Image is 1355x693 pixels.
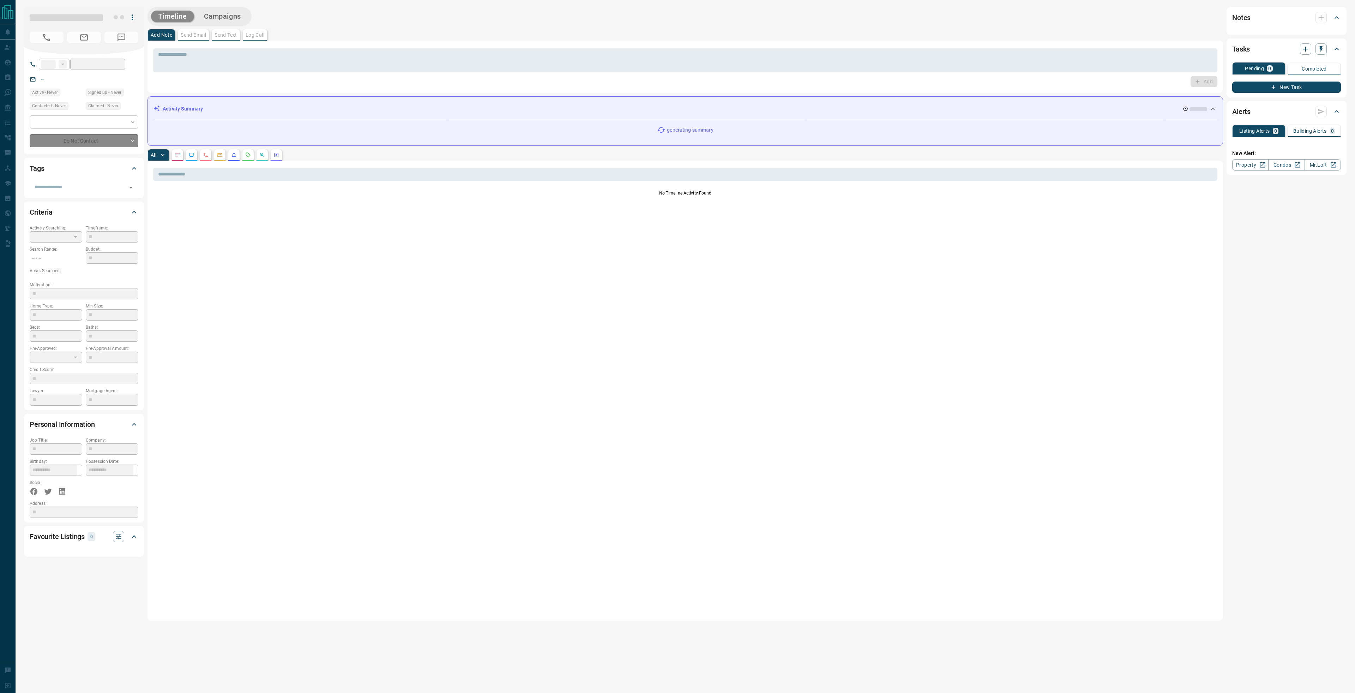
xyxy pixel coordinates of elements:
svg: Agent Actions [273,152,279,158]
span: No Email [67,32,101,43]
p: 0 [1268,66,1271,71]
h2: Notes [1232,12,1251,23]
svg: Listing Alerts [231,152,237,158]
div: Activity Summary [153,102,1217,115]
a: Mr.Loft [1305,159,1341,171]
p: Baths: [86,324,138,330]
p: Areas Searched: [30,268,138,274]
svg: Notes [175,152,180,158]
p: Mortgage Agent: [86,388,138,394]
p: Pre-Approved: [30,345,82,352]
div: Tags [30,160,138,177]
div: Favourite Listings0 [30,528,138,545]
div: Tasks [1232,41,1341,58]
p: Building Alerts [1293,129,1327,133]
span: Active - Never [32,89,58,96]
div: Do Not Contact [30,134,138,147]
p: All [151,153,156,157]
h2: Criteria [30,207,53,218]
a: -- [41,76,44,82]
svg: Emails [217,152,223,158]
svg: Calls [203,152,209,158]
h2: Favourite Listings [30,531,85,542]
button: New Task [1232,82,1341,93]
p: 0 [1274,129,1277,133]
svg: Requests [245,152,251,158]
span: Contacted - Never [32,102,66,109]
p: Listing Alerts [1239,129,1270,133]
h2: Personal Information [30,419,95,430]
p: New Alert: [1232,150,1341,157]
div: Criteria [30,204,138,221]
p: Motivation: [30,282,138,288]
a: Condos [1268,159,1305,171]
h2: Tasks [1232,43,1250,55]
h2: Tags [30,163,44,174]
p: Possession Date: [86,458,138,465]
p: generating summary [667,126,713,134]
div: Notes [1232,9,1341,26]
p: Social: [30,479,82,486]
p: Address: [30,500,138,507]
p: No Timeline Activity Found [153,190,1217,196]
p: Completed [1302,66,1327,71]
p: Beds: [30,324,82,330]
p: Credit Score: [30,366,138,373]
div: Personal Information [30,416,138,433]
p: Timeframe: [86,225,138,231]
p: Activity Summary [163,105,203,113]
p: Birthday: [30,458,82,465]
svg: Opportunities [259,152,265,158]
span: Signed up - Never [88,89,121,96]
span: No Number [30,32,64,43]
button: Campaigns [197,11,248,22]
button: Open [126,183,136,192]
p: Add Note [151,32,172,37]
div: Alerts [1232,103,1341,120]
p: Lawyer: [30,388,82,394]
p: Search Range: [30,246,82,252]
p: Company: [86,437,138,443]
p: -- - -- [30,252,82,264]
p: 0 [1331,129,1334,133]
p: 0 [90,533,93,540]
p: Actively Searching: [30,225,82,231]
p: Pending [1245,66,1264,71]
p: Home Type: [30,303,82,309]
span: Claimed - Never [88,102,118,109]
p: Budget: [86,246,138,252]
span: No Number [104,32,138,43]
button: Timeline [151,11,194,22]
h2: Alerts [1232,106,1251,117]
p: Job Title: [30,437,82,443]
svg: Lead Browsing Activity [189,152,194,158]
p: Min Size: [86,303,138,309]
p: Pre-Approval Amount: [86,345,138,352]
a: Property [1232,159,1269,171]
